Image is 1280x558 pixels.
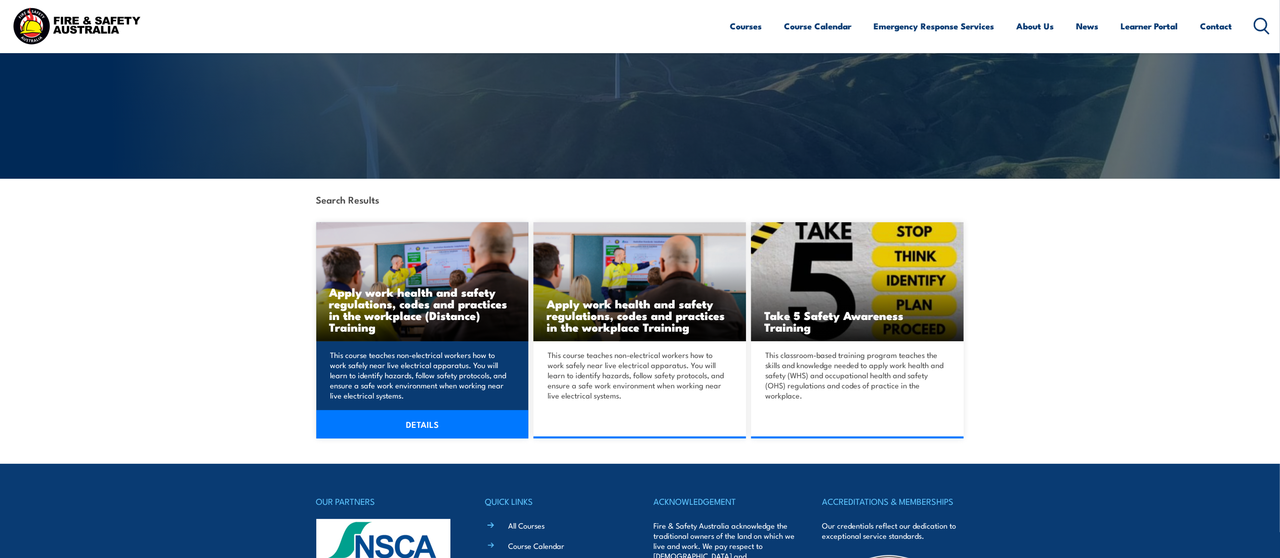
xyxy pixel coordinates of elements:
h4: OUR PARTNERS [316,494,458,508]
a: DETAILS [316,410,529,439]
h3: Apply work health and safety regulations, codes and practices in the workplace Training [547,298,733,333]
strong: Search Results [316,192,380,206]
img: Apply work health and safety regulations, codes and practices in the workplace Training [533,222,746,341]
a: Emergency Response Services [874,13,995,39]
p: This course teaches non-electrical workers how to work safely near live electrical apparatus. You... [331,350,512,401]
a: All Courses [508,520,545,531]
h3: Take 5 Safety Awareness Training [764,309,951,333]
h3: Apply work health and safety regulations, codes and practices in the workplace (Distance) Training [329,286,516,333]
p: This classroom-based training program teaches the skills and knowledge needed to apply work healt... [765,350,946,401]
img: Apply work health and safety regulations, codes and practices in the workplace (Distance) Training [316,222,529,341]
h4: ACKNOWLEDGEMENT [653,494,795,508]
a: Contact [1201,13,1232,39]
a: News [1077,13,1099,39]
h4: ACCREDITATIONS & MEMBERSHIPS [822,494,964,508]
p: Our credentials reflect our dedication to exceptional service standards. [822,521,964,541]
a: Learner Portal [1121,13,1178,39]
a: Courses [730,13,762,39]
a: Course Calendar [784,13,852,39]
h4: QUICK LINKS [485,494,627,508]
img: Take 5 Safety Awareness Training [751,222,964,341]
a: Course Calendar [508,540,564,551]
a: About Us [1017,13,1054,39]
p: This course teaches non-electrical workers how to work safely near live electrical apparatus. You... [548,350,729,401]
